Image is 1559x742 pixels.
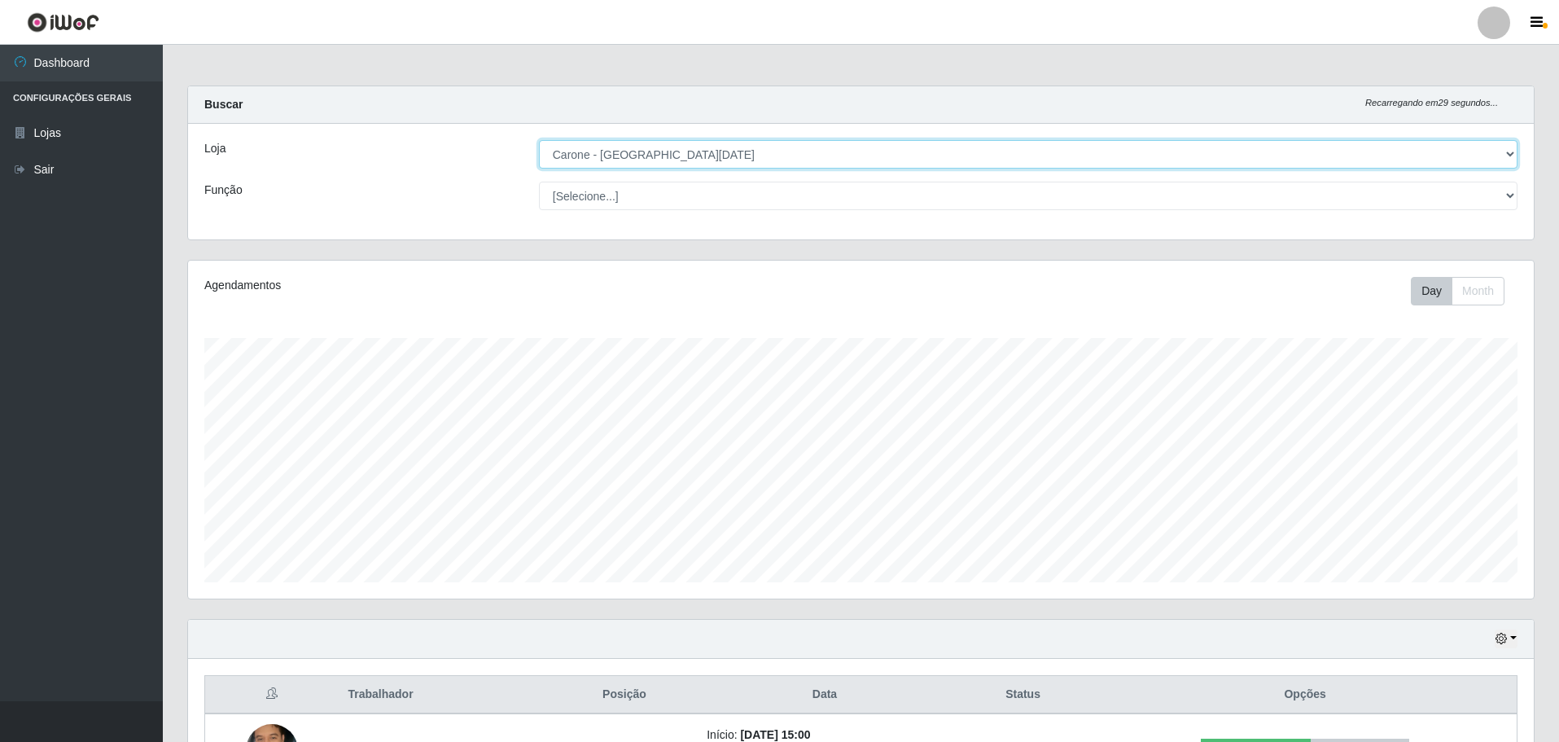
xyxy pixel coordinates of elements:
[1411,277,1504,305] div: First group
[204,98,243,111] strong: Buscar
[952,676,1094,714] th: Status
[204,140,226,157] label: Loja
[1452,277,1504,305] button: Month
[27,12,99,33] img: CoreUI Logo
[1365,98,1498,108] i: Recarregando em 29 segundos...
[740,728,810,741] time: [DATE] 15:00
[1093,676,1517,714] th: Opções
[697,676,952,714] th: Data
[1411,277,1517,305] div: Toolbar with button groups
[552,676,698,714] th: Posição
[1411,277,1452,305] button: Day
[204,277,738,294] div: Agendamentos
[204,182,243,199] label: Função
[338,676,551,714] th: Trabalhador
